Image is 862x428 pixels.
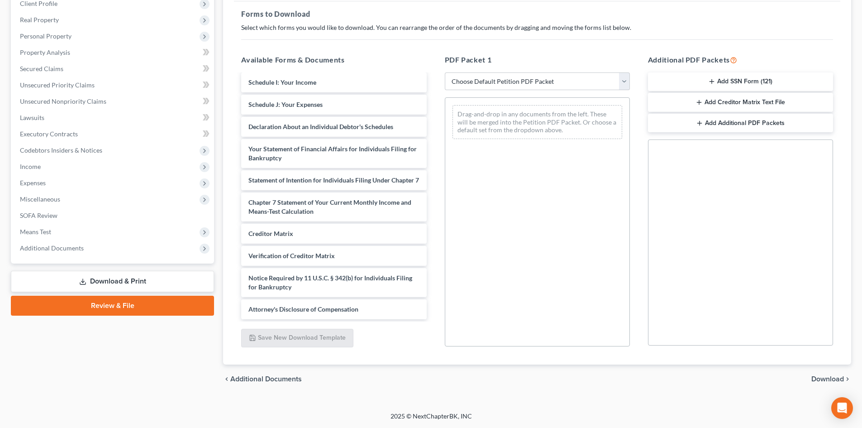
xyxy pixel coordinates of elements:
[13,207,214,224] a: SOFA Review
[20,65,63,72] span: Secured Claims
[20,179,46,187] span: Expenses
[241,9,833,19] h5: Forms to Download
[445,54,630,65] h5: PDF Packet 1
[11,296,214,316] a: Review & File
[248,101,323,108] span: Schedule J: Your Expenses
[11,271,214,292] a: Download & Print
[223,375,230,383] i: chevron_left
[223,375,302,383] a: chevron_left Additional Documents
[20,163,41,170] span: Income
[20,114,44,121] span: Lawsuits
[811,375,851,383] button: Download chevron_right
[248,252,335,260] span: Verification of Creditor Matrix
[13,44,214,61] a: Property Analysis
[248,305,358,313] span: Attorney's Disclosure of Compensation
[13,110,214,126] a: Lawsuits
[20,130,78,138] span: Executory Contracts
[648,93,833,112] button: Add Creditor Matrix Text File
[648,72,833,91] button: Add SSN Form (121)
[20,228,51,236] span: Means Test
[241,329,353,348] button: Save New Download Template
[248,145,417,162] span: Your Statement of Financial Affairs for Individuals Filing for Bankruptcy
[20,32,71,40] span: Personal Property
[13,61,214,77] a: Secured Claims
[13,77,214,93] a: Unsecured Priority Claims
[248,198,411,215] span: Chapter 7 Statement of Your Current Monthly Income and Means-Test Calculation
[811,375,844,383] span: Download
[20,81,95,89] span: Unsecured Priority Claims
[20,212,57,219] span: SOFA Review
[248,123,393,130] span: Declaration About an Individual Debtor's Schedules
[248,176,419,184] span: Statement of Intention for Individuals Filing Under Chapter 7
[831,397,853,419] div: Open Intercom Messenger
[648,54,833,65] h5: Additional PDF Packets
[248,78,316,86] span: Schedule I: Your Income
[241,54,426,65] h5: Available Forms & Documents
[648,114,833,133] button: Add Additional PDF Packets
[20,97,106,105] span: Unsecured Nonpriority Claims
[13,93,214,110] a: Unsecured Nonpriority Claims
[452,105,622,139] div: Drag-and-drop in any documents from the left. These will be merged into the Petition PDF Packet. ...
[13,126,214,142] a: Executory Contracts
[230,375,302,383] span: Additional Documents
[241,23,833,32] p: Select which forms you would like to download. You can rearrange the order of the documents by dr...
[20,48,70,56] span: Property Analysis
[20,244,84,252] span: Additional Documents
[173,412,689,428] div: 2025 © NextChapterBK, INC
[248,230,293,237] span: Creditor Matrix
[20,146,102,154] span: Codebtors Insiders & Notices
[844,375,851,383] i: chevron_right
[20,195,60,203] span: Miscellaneous
[248,274,412,291] span: Notice Required by 11 U.S.C. § 342(b) for Individuals Filing for Bankruptcy
[20,16,59,24] span: Real Property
